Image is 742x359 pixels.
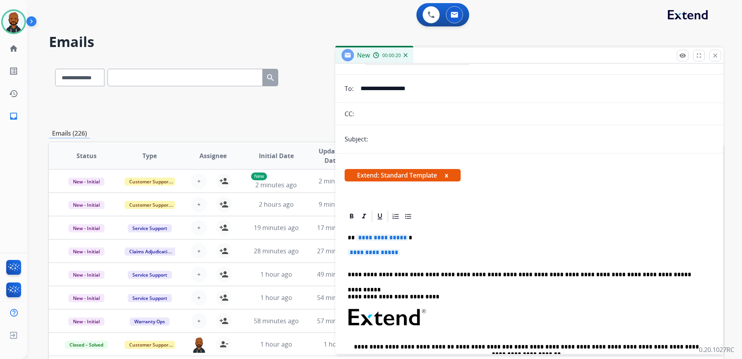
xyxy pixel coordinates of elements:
mat-icon: person_remove [219,340,229,349]
p: To: [345,84,354,93]
button: + [191,313,207,329]
mat-icon: person_add [219,246,229,256]
mat-icon: home [9,44,18,53]
div: Bullet List [402,211,414,222]
mat-icon: close [712,52,719,59]
span: Type [142,151,157,160]
mat-icon: history [9,89,18,98]
p: Emails (226) [49,129,90,138]
span: New - Initial [68,247,104,256]
div: Ordered List [390,211,402,222]
span: Claims Adjudication [125,247,178,256]
p: 0.20.1027RC [699,345,734,354]
span: + [197,316,201,326]
span: + [197,176,201,186]
p: New [251,173,267,180]
span: 2 minutes ago [319,177,360,185]
span: 1 hour ago [260,293,292,302]
span: New - Initial [68,271,104,279]
span: Extend: Standard Template [345,169,461,181]
span: 49 minutes ago [317,270,362,279]
mat-icon: list_alt [9,66,18,76]
p: CC: [345,109,354,119]
span: 27 minutes ago [317,247,362,255]
button: + [191,243,207,259]
div: Italic [358,211,370,222]
span: 2 hours ago [259,200,294,209]
mat-icon: person_add [219,200,229,209]
span: 57 minutes ago [317,317,362,325]
span: 00:00:20 [382,52,401,59]
div: Bold [346,211,357,222]
mat-icon: fullscreen [695,52,702,59]
span: + [197,246,201,256]
span: New - Initial [68,178,104,186]
button: + [191,220,207,235]
img: avatar [3,11,24,33]
span: 1 hour ago [260,340,292,349]
button: + [191,290,207,305]
span: 54 minutes ago [317,293,362,302]
span: Warranty Ops [130,317,170,326]
span: Status [76,151,97,160]
span: Updated Date [314,146,349,165]
span: 9 minutes ago [319,200,360,209]
span: 17 minutes ago [317,223,362,232]
span: Customer Support [125,178,175,186]
span: New - Initial [68,294,104,302]
span: New - Initial [68,224,104,232]
span: 28 minutes ago [254,247,299,255]
span: New - Initial [68,317,104,326]
mat-icon: inbox [9,112,18,121]
span: 1 hour ago [324,340,355,349]
mat-icon: person_add [219,270,229,279]
span: Service Support [128,224,172,232]
mat-icon: search [266,73,275,82]
mat-icon: person_add [219,223,229,232]
span: + [197,270,201,279]
span: 1 hour ago [260,270,292,279]
span: + [197,293,201,302]
span: Customer Support [125,201,175,209]
span: New [357,51,370,59]
span: Assignee [199,151,227,160]
span: Initial Date [259,151,294,160]
button: + [191,267,207,282]
button: + [191,173,207,189]
span: Customer Support [125,341,175,349]
mat-icon: remove_red_eye [679,52,686,59]
h2: Emails [49,34,723,50]
span: 2 minutes ago [255,181,297,189]
div: Underline [374,211,386,222]
span: Service Support [128,271,172,279]
mat-icon: person_add [219,176,229,186]
span: New - Initial [68,201,104,209]
mat-icon: person_add [219,293,229,302]
button: x [445,171,448,180]
p: Subject: [345,134,368,144]
span: + [197,200,201,209]
img: agent-avatar [191,336,207,353]
mat-icon: person_add [219,316,229,326]
span: + [197,223,201,232]
span: Closed – Solved [65,341,108,349]
button: + [191,197,207,212]
span: 58 minutes ago [254,317,299,325]
span: Service Support [128,294,172,302]
span: 19 minutes ago [254,223,299,232]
